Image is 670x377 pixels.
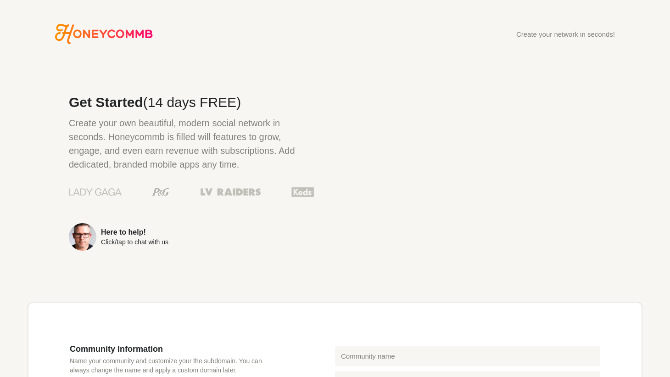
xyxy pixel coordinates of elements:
img: Procter & Gamble [152,188,169,196]
a: Here to help!Click/tap to chat with us [69,223,314,251]
svg: Honeycommb [55,24,153,44]
h2: Get Started [69,96,314,109]
span: (14 days FREE) [143,95,241,110]
img: Sean [69,223,96,251]
div: Create your network in seconds! [516,31,615,38]
iframe: Intercom live chat [634,341,656,363]
img: Keds [291,186,314,198]
h3: Community Information [70,344,280,354]
p: Create your own beautiful, modern social network in seconds. Honeycommb is filled will features t... [69,116,314,171]
img: Lady Gaga [69,185,122,199]
div: Here to help! [101,229,168,236]
input: Community name [335,346,600,366]
a: Go to Honeycommb homepage [55,24,153,44]
img: Las Vegas Raiders [201,188,261,196]
p: Name your community and customize your the subdomain. You can always change the name and apply a ... [70,356,280,375]
div: Click/tap to chat with us [101,239,168,245]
